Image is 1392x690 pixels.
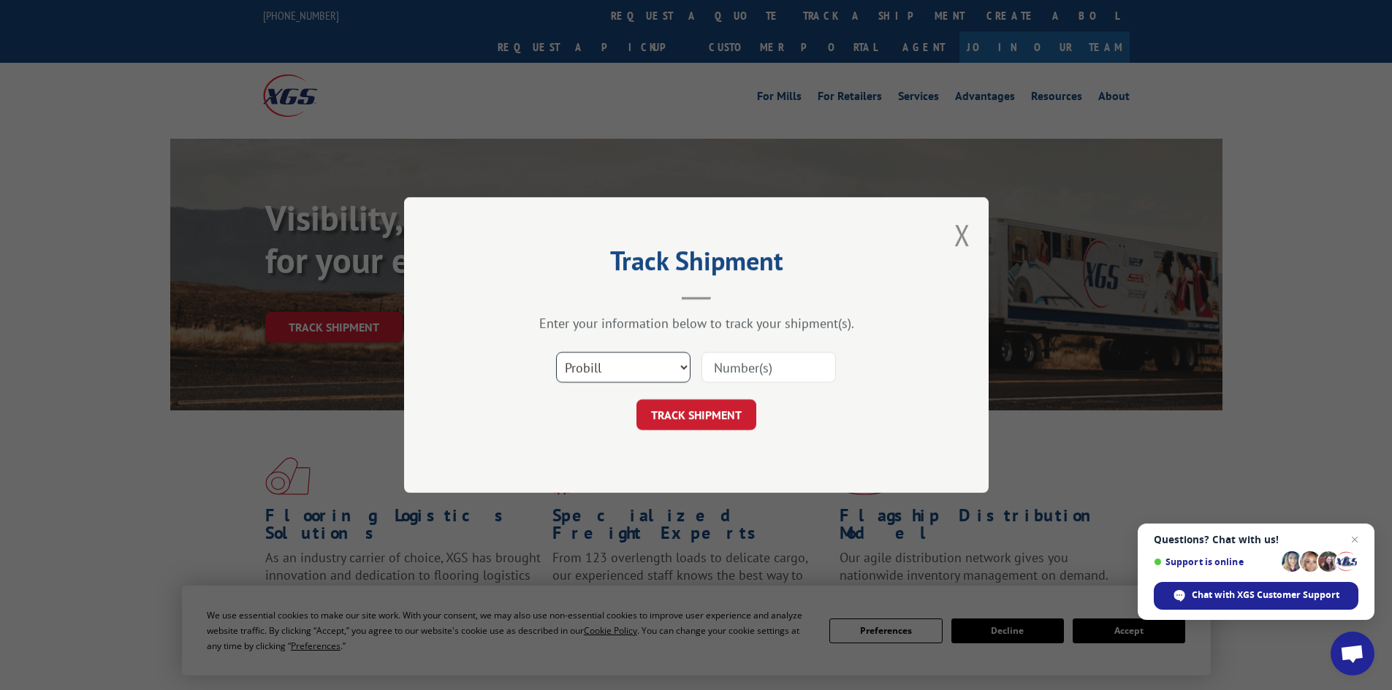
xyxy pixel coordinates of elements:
[954,215,970,254] button: Close modal
[1154,556,1277,567] span: Support is online
[636,399,756,430] button: TRACK SHIPMENT
[1154,582,1358,610] div: Chat with XGS Customer Support
[1346,531,1364,548] span: Close chat
[1192,589,1339,602] span: Chat with XGS Customer Support
[477,250,916,278] h2: Track Shipment
[701,352,836,383] input: Number(s)
[1331,632,1374,675] div: Open chat
[477,315,916,331] div: Enter your information below to track your shipment(s).
[1154,534,1358,545] span: Questions? Chat with us!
